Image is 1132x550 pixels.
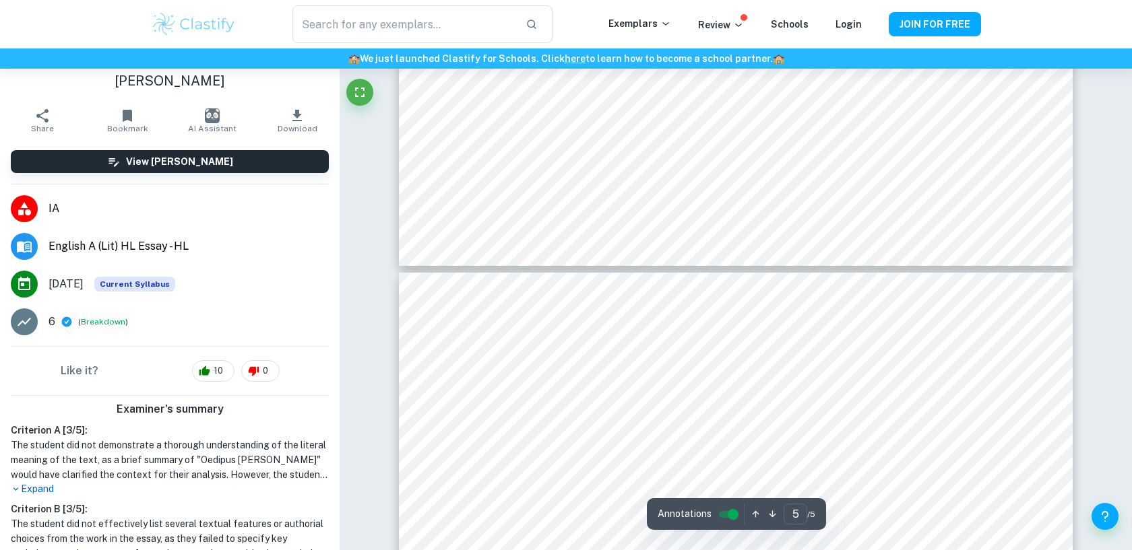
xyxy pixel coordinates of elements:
[85,102,170,139] button: Bookmark
[151,11,237,38] img: Clastify logo
[773,53,784,64] span: 🏫
[348,53,360,64] span: 🏫
[3,51,1129,66] h6: We just launched Clastify for Schools. Click to learn how to become a school partner.
[346,79,373,106] button: Fullscreen
[170,102,255,139] button: AI Assistant
[11,438,329,482] h1: The student did not demonstrate a thorough understanding of the literal meaning of the text, as a...
[836,19,862,30] a: Login
[49,238,329,254] span: English A (Lit) HL Essay - HL
[81,316,125,328] button: Breakdown
[188,124,237,133] span: AI Assistant
[49,201,329,217] span: IA
[11,423,329,438] h6: Criterion A [ 3 / 5 ]:
[49,276,84,292] span: [DATE]
[31,124,54,133] span: Share
[192,360,234,382] div: 10
[11,150,329,173] button: View [PERSON_NAME]
[5,401,334,417] h6: Examiner's summary
[608,16,671,31] p: Exemplars
[889,12,981,36] button: JOIN FOR FREE
[205,108,220,123] img: AI Assistant
[255,364,276,378] span: 0
[11,502,329,516] h6: Criterion B [ 3 / 5 ]:
[11,482,329,496] p: Expand
[1092,503,1119,530] button: Help and Feedback
[49,314,55,330] p: 6
[565,53,586,64] a: here
[94,277,175,291] span: Current Syllabus
[278,124,317,133] span: Download
[107,124,148,133] span: Bookmark
[61,363,98,379] h6: Like it?
[771,19,809,30] a: Schools
[255,102,340,139] button: Download
[658,507,712,521] span: Annotations
[241,360,280,382] div: 0
[206,364,230,378] span: 10
[78,316,128,329] span: ( )
[11,50,329,91] h1: The projection of fears in Oedipus [PERSON_NAME]
[94,277,175,291] div: This exemplar is based on the current syllabus. Feel free to refer to it for inspiration/ideas wh...
[292,5,515,43] input: Search for any exemplars...
[126,154,233,169] h6: View [PERSON_NAME]
[807,508,815,520] span: / 5
[698,18,744,32] p: Review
